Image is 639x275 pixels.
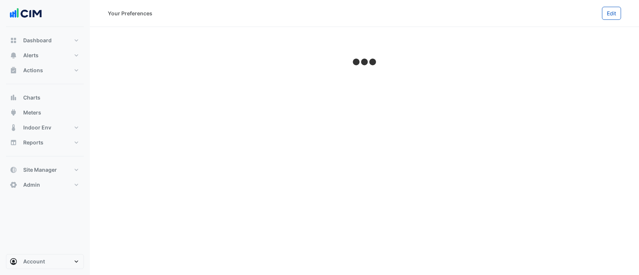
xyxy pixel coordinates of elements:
app-icon: Actions [10,67,17,74]
app-icon: Indoor Env [10,124,17,131]
button: Alerts [6,48,84,63]
span: Admin [23,181,40,189]
button: Indoor Env [6,120,84,135]
button: Reports [6,135,84,150]
img: Company Logo [9,6,43,21]
button: Admin [6,177,84,192]
span: Reports [23,139,43,146]
span: Charts [23,94,40,101]
span: Site Manager [23,166,57,174]
span: Edit [607,10,616,16]
app-icon: Admin [10,181,17,189]
app-icon: Site Manager [10,166,17,174]
span: Meters [23,109,41,116]
app-icon: Alerts [10,52,17,59]
app-icon: Reports [10,139,17,146]
div: Your Preferences [108,9,152,17]
span: Account [23,258,45,265]
span: Alerts [23,52,39,59]
button: Actions [6,63,84,78]
button: Account [6,254,84,269]
span: Dashboard [23,37,52,44]
button: Edit [602,7,621,20]
span: Indoor Env [23,124,51,131]
button: Meters [6,105,84,120]
button: Dashboard [6,33,84,48]
app-icon: Dashboard [10,37,17,44]
button: Site Manager [6,162,84,177]
app-icon: Meters [10,109,17,116]
span: Actions [23,67,43,74]
button: Charts [6,90,84,105]
app-icon: Charts [10,94,17,101]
